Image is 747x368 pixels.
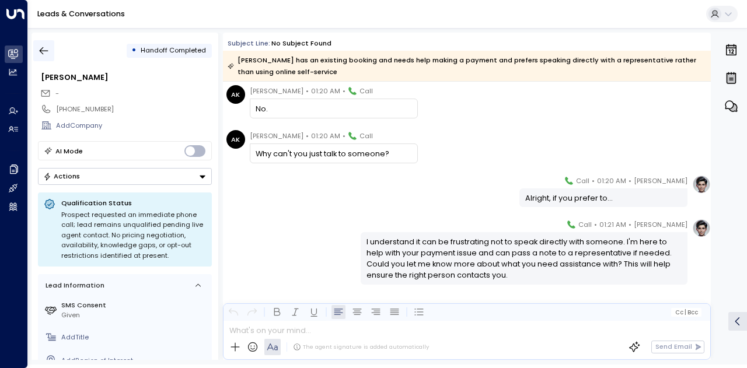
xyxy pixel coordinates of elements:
[256,103,411,114] div: No.
[629,219,631,230] span: •
[42,281,104,290] div: Lead Information
[256,148,411,159] div: Why can't you just talk to someone?
[61,356,208,366] div: AddRegion of Interest
[685,309,686,316] span: |
[226,85,245,104] div: AK
[61,332,208,342] div: AddTitle
[675,309,698,316] span: Cc Bcc
[525,192,682,204] div: Alright, if you prefer to...
[311,130,340,142] span: 01:20 AM
[306,130,309,142] span: •
[245,305,259,319] button: Redo
[55,145,83,157] div: AI Mode
[359,130,373,142] span: Call
[629,175,631,187] span: •
[576,175,589,187] span: Call
[359,85,373,97] span: Call
[228,38,270,48] span: Subject Line:
[366,236,682,281] div: I understand it can be frustrating not to speak directly with someone. I'm here to help with your...
[597,175,626,187] span: 01:20 AM
[226,130,245,149] div: AK
[43,172,80,180] div: Actions
[37,9,125,19] a: Leads & Conversations
[343,130,345,142] span: •
[306,85,309,97] span: •
[311,85,340,97] span: 01:20 AM
[56,121,211,131] div: AddCompany
[41,72,211,83] div: [PERSON_NAME]
[671,308,701,317] button: Cc|Bcc
[131,42,137,59] div: •
[61,310,208,320] div: Given
[634,175,687,187] span: [PERSON_NAME]
[38,168,212,185] button: Actions
[61,300,208,310] label: SMS Consent
[55,89,59,98] span: -
[592,175,595,187] span: •
[599,219,626,230] span: 01:21 AM
[594,219,597,230] span: •
[38,168,212,185] div: Button group with a nested menu
[56,104,211,114] div: [PHONE_NUMBER]
[228,54,705,78] div: [PERSON_NAME] has an existing booking and needs help making a payment and prefers speaking direct...
[634,219,687,230] span: [PERSON_NAME]
[293,343,429,351] div: The agent signature is added automatically
[61,210,206,261] div: Prospect requested an immediate phone call; lead remains unqualified pending live agent contact. ...
[692,219,711,237] img: profile-logo.png
[250,130,303,142] span: [PERSON_NAME]
[578,219,592,230] span: Call
[61,198,206,208] p: Qualification Status
[692,175,711,194] img: profile-logo.png
[250,85,303,97] span: [PERSON_NAME]
[226,305,240,319] button: Undo
[141,45,206,55] span: Handoff Completed
[271,38,331,48] div: No subject found
[343,85,345,97] span: •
